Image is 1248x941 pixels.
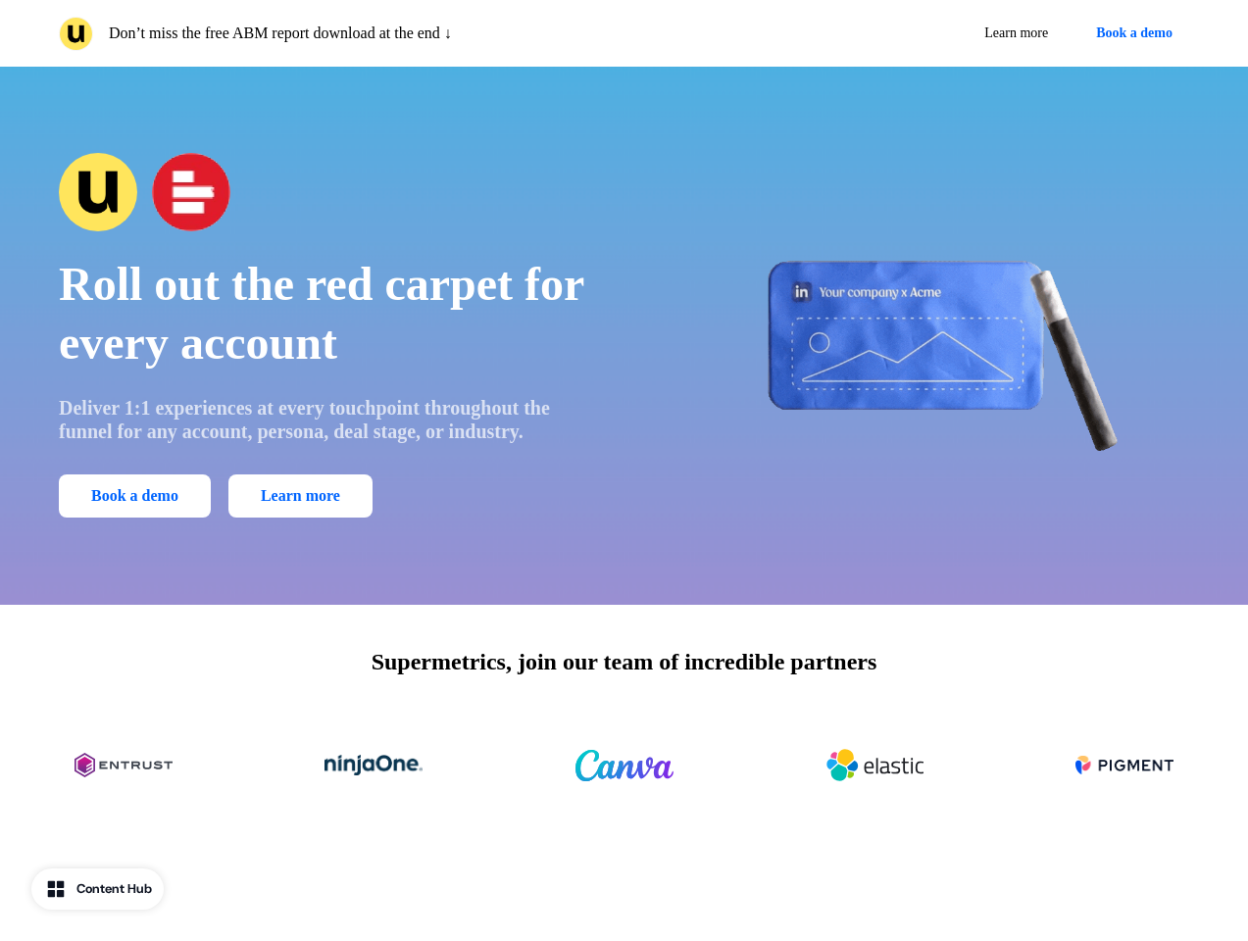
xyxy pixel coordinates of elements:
a: Learn more [228,474,373,518]
button: Book a demo [59,474,211,518]
span: Roll out the red carpet for every account [59,258,583,369]
button: Content Hub [31,868,164,910]
a: Learn more [969,16,1064,51]
div: Content Hub [76,879,152,899]
button: Book a demo [1079,16,1189,51]
p: Supermetrics, join our team of incredible partners [372,644,877,679]
p: Deliver 1:1 experiences at every touchpoint throughout the funnel for any account, persona, deal ... [59,396,597,443]
p: Don’t miss the free ABM report download at the end ↓ [109,22,452,45]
